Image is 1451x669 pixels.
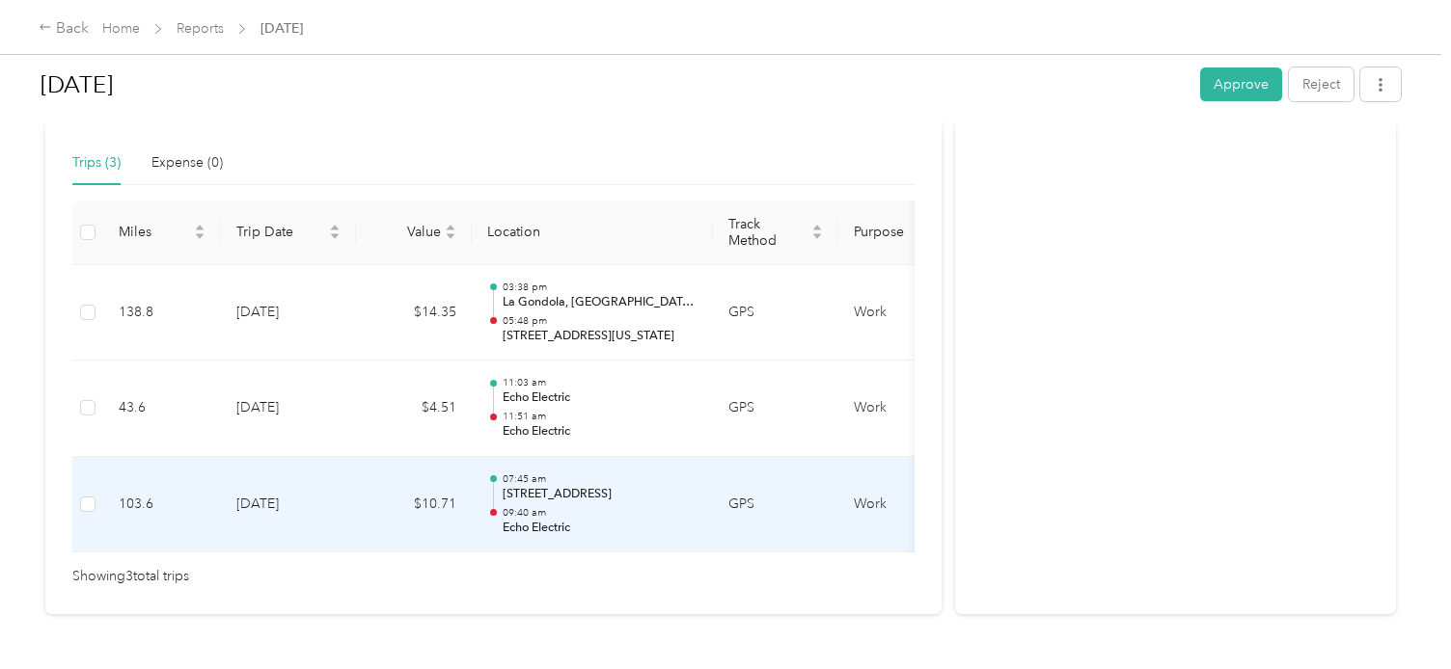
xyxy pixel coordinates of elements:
[445,230,456,242] span: caret-down
[221,361,356,457] td: [DATE]
[356,201,472,265] th: Value
[503,328,698,345] p: [STREET_ADDRESS][US_STATE]
[713,265,838,361] td: GPS
[194,222,205,233] span: caret-up
[445,222,456,233] span: caret-up
[236,224,325,240] span: Trip Date
[72,566,189,587] span: Showing 3 total trips
[503,281,698,294] p: 03:38 pm
[221,265,356,361] td: [DATE]
[854,224,952,240] span: Purpose
[713,361,838,457] td: GPS
[1343,561,1451,669] iframe: Everlance-gr Chat Button Frame
[41,62,1187,108] h1: Sep 2025
[356,361,472,457] td: $4.51
[221,457,356,553] td: [DATE]
[838,361,983,457] td: Work
[371,224,441,240] span: Value
[713,201,838,265] th: Track Method
[356,457,472,553] td: $10.71
[1289,67,1354,101] button: Reject
[728,216,808,249] span: Track Method
[838,265,983,361] td: Work
[472,201,713,265] th: Location
[503,294,698,311] p: La Gondola, [GEOGRAPHIC_DATA], [PERSON_NAME], [PERSON_NAME], [GEOGRAPHIC_DATA], [GEOGRAPHIC_DATA]...
[194,230,205,242] span: caret-down
[260,18,303,39] span: [DATE]
[503,376,698,389] p: 11:03 am
[329,222,341,233] span: caret-up
[103,265,221,361] td: 138.8
[503,506,698,520] p: 09:40 am
[329,230,341,242] span: caret-down
[103,201,221,265] th: Miles
[503,486,698,503] p: [STREET_ADDRESS]
[103,361,221,457] td: 43.6
[151,152,223,174] div: Expense (0)
[503,472,698,486] p: 07:45 am
[503,410,698,423] p: 11:51 am
[811,230,823,242] span: caret-down
[503,389,698,407] p: Echo Electric
[119,224,190,240] span: Miles
[177,20,224,37] a: Reports
[1200,67,1282,101] button: Approve
[72,152,121,174] div: Trips (3)
[503,314,698,328] p: 05:48 pm
[221,201,356,265] th: Trip Date
[356,265,472,361] td: $14.35
[838,201,983,265] th: Purpose
[713,457,838,553] td: GPS
[503,520,698,537] p: Echo Electric
[811,222,823,233] span: caret-up
[103,457,221,553] td: 103.6
[838,457,983,553] td: Work
[503,423,698,441] p: Echo Electric
[39,17,89,40] div: Back
[102,20,140,37] a: Home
